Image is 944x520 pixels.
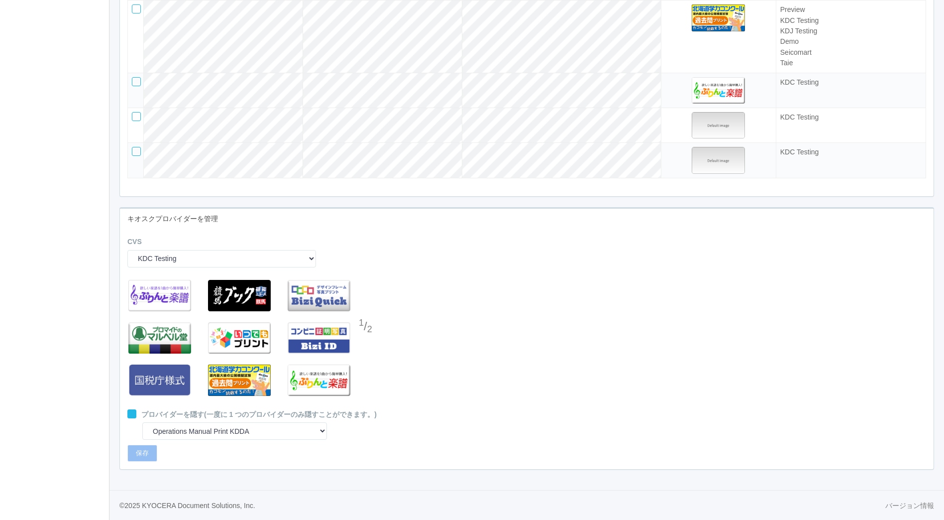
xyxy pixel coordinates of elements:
div: 国税庁様式 [125,365,195,397]
div: BiziQuick [284,280,354,312]
label: CVS [127,237,142,247]
div: Preview [780,4,922,15]
div: マルベル堂 [125,322,195,355]
span: © 2025 KYOCERA Document Solutions, Inc. [119,502,255,510]
div: KDC Testing [780,112,922,123]
button: 保存 [127,445,157,462]
img: public [128,365,191,396]
img: public [128,322,191,354]
sub: 2 [367,324,372,334]
div: 北海道学力コンクール [205,365,274,397]
div: KDC Testing [780,15,922,26]
div: キオスクプロバイダーを管理 [120,209,934,229]
img: public [288,322,350,354]
img: public [208,365,271,396]
div: Seicomart [780,47,922,58]
div: Yamaha Music [125,280,195,312]
div: いつでもプリント [205,322,274,355]
div: / [359,317,374,337]
div: KDC Testing [780,77,922,88]
img: public [208,280,271,311]
sup: 1 [359,318,364,328]
img: public [692,4,745,31]
div: Yamaha Music [284,365,354,397]
img: public [288,280,350,311]
div: Demo [780,36,922,47]
div: Taie [780,58,922,68]
div: KDC Testing [780,147,922,157]
div: KDJ Testing [780,26,922,36]
label: プロバイダーを隠す (一度に 1 つのプロバイダーのみ隠すことができます。) [141,409,377,420]
div: Keibabook [205,280,274,312]
img: public [208,322,271,354]
a: バージョン情報 [885,501,934,511]
div: Bizi ID [284,322,354,355]
img: button_yamaha.png [692,77,745,104]
img: public [128,280,191,311]
img: public [692,147,745,173]
img: button_yamaha.png [288,365,350,396]
img: public [692,112,745,138]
